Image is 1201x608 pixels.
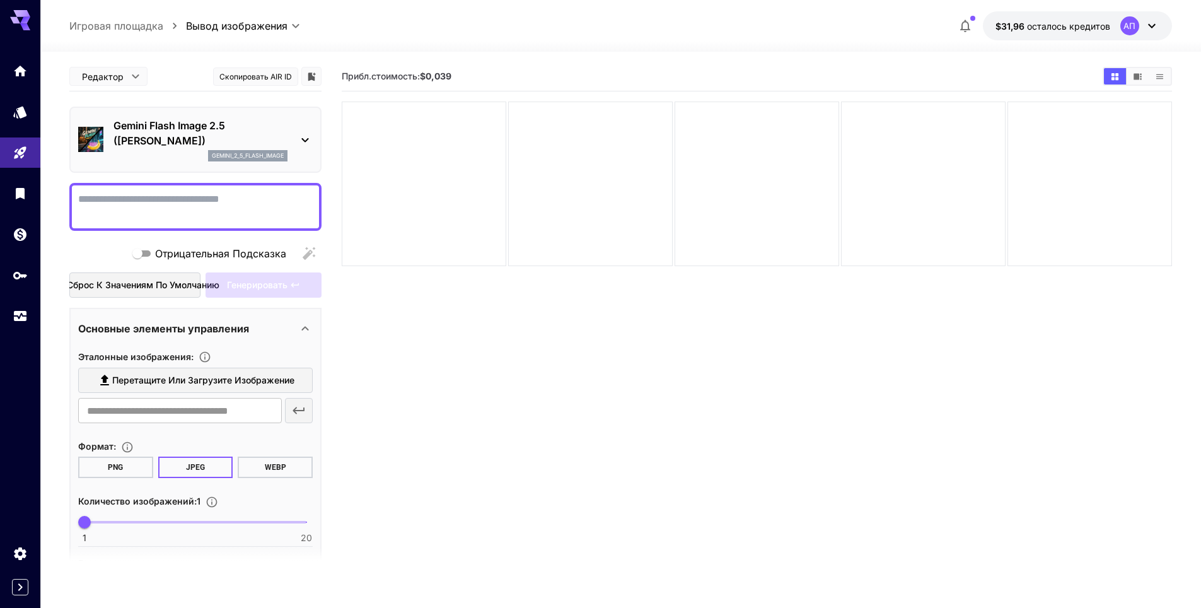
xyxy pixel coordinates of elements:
ya-tr-span: Сброс к значениям по умолчанию [67,278,219,293]
ya-tr-span: Gemini Flash Image 2.5 ([PERSON_NAME]) [113,119,225,147]
button: PNG [78,457,153,478]
button: Укажите, сколько изображений нужно сгенерировать за один запрос. За создание каждого изображения ... [200,496,223,508]
a: Игровая площадка [69,18,163,33]
ya-tr-span: Эталонные изображения [78,351,191,362]
ya-tr-span: PNG [108,462,123,473]
button: Добавить в библиотеку [306,69,317,84]
button: $31.9604АП [983,11,1172,40]
span: 1 [83,532,86,544]
button: Показывать носители в виде списка [1149,68,1171,85]
ya-tr-span: Перетащите или загрузите изображение [112,375,294,385]
div: Настройки [13,546,28,561]
div: Библиотека [13,185,28,201]
div: Показывать носители в виде таблицыПоказывать медиафайлы при просмотре видеоПоказывать носители в ... [1103,67,1172,86]
ya-tr-span: Основные элементы управления [78,322,249,335]
span: 20 [301,532,312,544]
button: Развернуть боковую панель [12,579,28,595]
ya-tr-span: Прибл. [342,71,371,81]
ya-tr-span: Вывод изображения [186,20,287,32]
div: Ключи API [13,267,28,283]
ya-tr-span: $31,96 [995,21,1024,32]
button: JPEG [158,457,233,478]
ya-tr-span: 1 [197,496,200,506]
button: Сброс к значениям по умолчанию [69,272,200,298]
ya-tr-span: gemini_2_5_flash_image [212,152,284,159]
ya-tr-span: Редактор [82,71,124,82]
ya-tr-span: : [113,441,116,452]
div: Gemini Flash Image 2.5 ([PERSON_NAME])gemini_2_5_flash_image [78,113,313,167]
ya-tr-span: Количество изображений [78,496,194,506]
ya-tr-span: Игровая площадка [69,20,163,32]
nav: панировочный сухарь [69,18,186,33]
ya-tr-span: WEBP [265,462,286,473]
ya-tr-span: Скопировать AIR ID [219,70,292,83]
div: Игровая площадка [13,145,28,161]
ya-tr-span: : [191,351,194,362]
ya-tr-span: стоимость: [371,71,420,81]
button: Загрузите эталонное изображение для получения результата. Это необходимо для преобразования изобр... [194,351,216,363]
button: Выберите формат файла для выходного изображения. [116,441,139,453]
ya-tr-span: осталось кредитов [1027,21,1110,32]
button: Скопировать AIR ID [213,67,298,86]
ya-tr-span: Формат [78,441,113,452]
div: Использование [13,308,28,324]
ya-tr-span: Отрицательная Подсказка [155,247,286,260]
button: Показывать медиафайлы при просмотре видео [1127,68,1149,85]
button: WEBP [238,457,313,478]
div: Модели [13,104,28,120]
ya-tr-span: : [194,496,197,506]
ya-tr-span: АП [1123,22,1135,30]
div: Кошелек [13,226,28,242]
div: $31.9604 [995,20,1110,33]
label: Перетащите или загрузите изображение [78,368,313,394]
ya-tr-span: JPEG [186,462,205,473]
ya-tr-span: $0,039 [420,71,451,81]
div: Главная [13,63,28,79]
button: Показывать носители в виде таблицы [1104,68,1126,85]
div: Основные элементы управления [78,313,313,344]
